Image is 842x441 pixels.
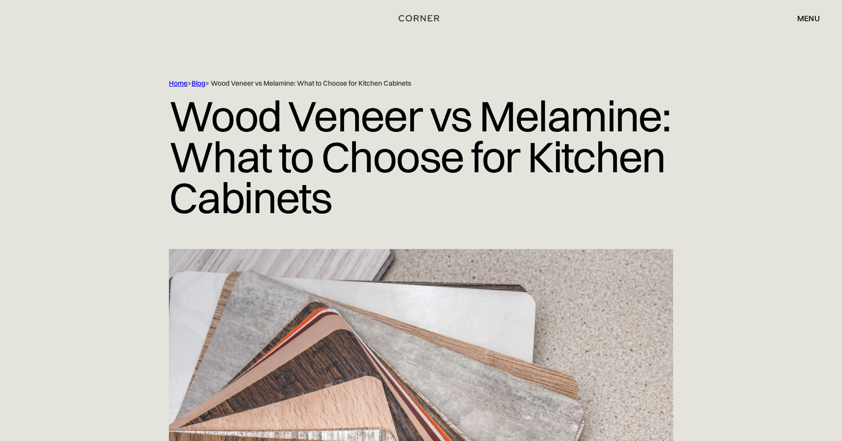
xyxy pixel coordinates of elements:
[169,79,188,88] a: Home
[388,12,454,25] a: home
[169,88,673,225] h1: Wood Veneer vs Melamine: What to Choose for Kitchen Cabinets
[169,79,632,88] div: > > Wood Veneer vs Melamine: What to Choose for Kitchen Cabinets
[787,10,820,27] div: menu
[192,79,205,88] a: Blog
[797,14,820,22] div: menu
